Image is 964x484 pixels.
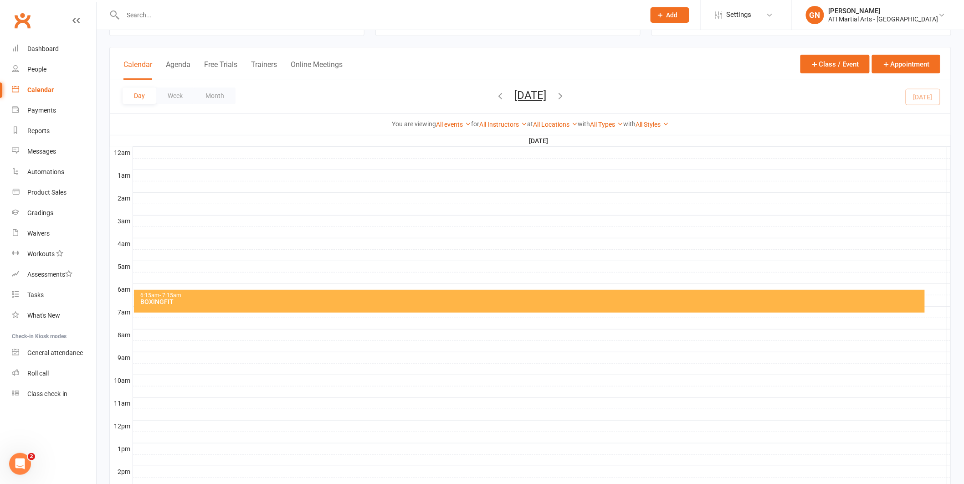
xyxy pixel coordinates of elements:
[156,88,194,104] button: Week
[651,7,689,23] button: Add
[27,271,72,278] div: Assessments
[110,283,133,295] th: 6am
[590,121,623,128] a: All Types
[12,39,96,59] a: Dashboard
[110,215,133,227] th: 3am
[12,121,96,141] a: Reports
[727,5,752,25] span: Settings
[12,182,96,203] a: Product Sales
[623,120,636,128] strong: with
[471,120,479,128] strong: for
[27,291,44,299] div: Tasks
[194,88,236,104] button: Month
[110,306,133,318] th: 7am
[123,60,152,80] button: Calendar
[436,121,471,128] a: All events
[204,60,237,80] button: Free Trials
[667,11,678,19] span: Add
[27,107,56,114] div: Payments
[12,203,96,223] a: Gradings
[110,329,133,340] th: 8am
[133,135,947,147] th: [DATE]
[12,384,96,404] a: Class kiosk mode
[806,6,824,24] div: GN
[514,89,546,102] button: [DATE]
[110,397,133,409] th: 11am
[166,60,190,80] button: Agenda
[27,312,60,319] div: What's New
[27,45,59,52] div: Dashboard
[120,9,639,21] input: Search...
[11,9,34,32] a: Clubworx
[392,120,436,128] strong: You are viewing
[12,141,96,162] a: Messages
[27,189,67,196] div: Product Sales
[800,55,870,73] button: Class / Event
[12,223,96,244] a: Waivers
[12,244,96,264] a: Workouts
[27,250,55,257] div: Workouts
[27,66,46,73] div: People
[140,293,923,299] div: 6:15am
[12,305,96,326] a: What's New
[12,343,96,363] a: General attendance kiosk mode
[12,80,96,100] a: Calendar
[9,453,31,475] iframe: Intercom live chat
[527,120,533,128] strong: at
[27,209,53,216] div: Gradings
[27,168,64,175] div: Automations
[27,230,50,237] div: Waivers
[12,285,96,305] a: Tasks
[110,261,133,272] th: 5am
[160,292,182,299] span: - 7:15am
[123,88,156,104] button: Day
[479,121,527,128] a: All Instructors
[12,59,96,80] a: People
[12,100,96,121] a: Payments
[829,15,938,23] div: ATI Martial Arts - [GEOGRAPHIC_DATA]
[27,349,83,356] div: General attendance
[27,390,67,397] div: Class check-in
[110,466,133,477] th: 2pm
[110,375,133,386] th: 10am
[12,264,96,285] a: Assessments
[110,147,133,158] th: 12am
[12,363,96,384] a: Roll call
[829,7,938,15] div: [PERSON_NAME]
[578,120,590,128] strong: with
[27,127,50,134] div: Reports
[533,121,578,128] a: All Locations
[28,453,35,460] span: 2
[110,192,133,204] th: 2am
[110,238,133,249] th: 4am
[636,121,669,128] a: All Styles
[110,170,133,181] th: 1am
[12,162,96,182] a: Automations
[291,60,343,80] button: Online Meetings
[251,60,277,80] button: Trainers
[27,370,49,377] div: Roll call
[110,443,133,454] th: 1pm
[872,55,940,73] button: Appointment
[27,86,54,93] div: Calendar
[110,420,133,432] th: 12pm
[140,299,923,305] div: BOXINGFIT
[27,148,56,155] div: Messages
[110,352,133,363] th: 9am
